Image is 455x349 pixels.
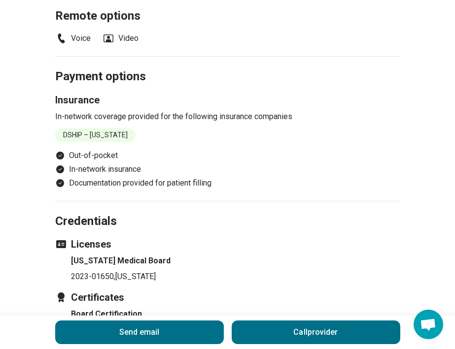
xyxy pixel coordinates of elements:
div: Open chat [414,310,443,339]
li: DSHIP – [US_STATE] [55,128,136,142]
span: , [US_STATE] [114,272,156,281]
p: 2023-01650 [71,271,400,283]
button: Send email [55,320,224,344]
li: Out-of-pocket [55,150,400,161]
li: Video [103,32,139,44]
h4: [US_STATE] Medical Board [71,255,400,267]
li: Documentation provided for patient filling [55,177,400,189]
h4: Board Certification [71,308,400,320]
h3: Certificates [55,290,400,304]
h3: Insurance [55,93,400,107]
h3: Licenses [55,237,400,251]
button: Callprovider [232,320,400,344]
li: In-network insurance [55,163,400,175]
ul: Payment options [55,150,400,189]
li: Voice [55,32,91,44]
h2: Payment options [55,45,400,85]
h2: Credentials [55,190,400,230]
p: In-network coverage provided for the following insurance companies [55,111,400,123]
